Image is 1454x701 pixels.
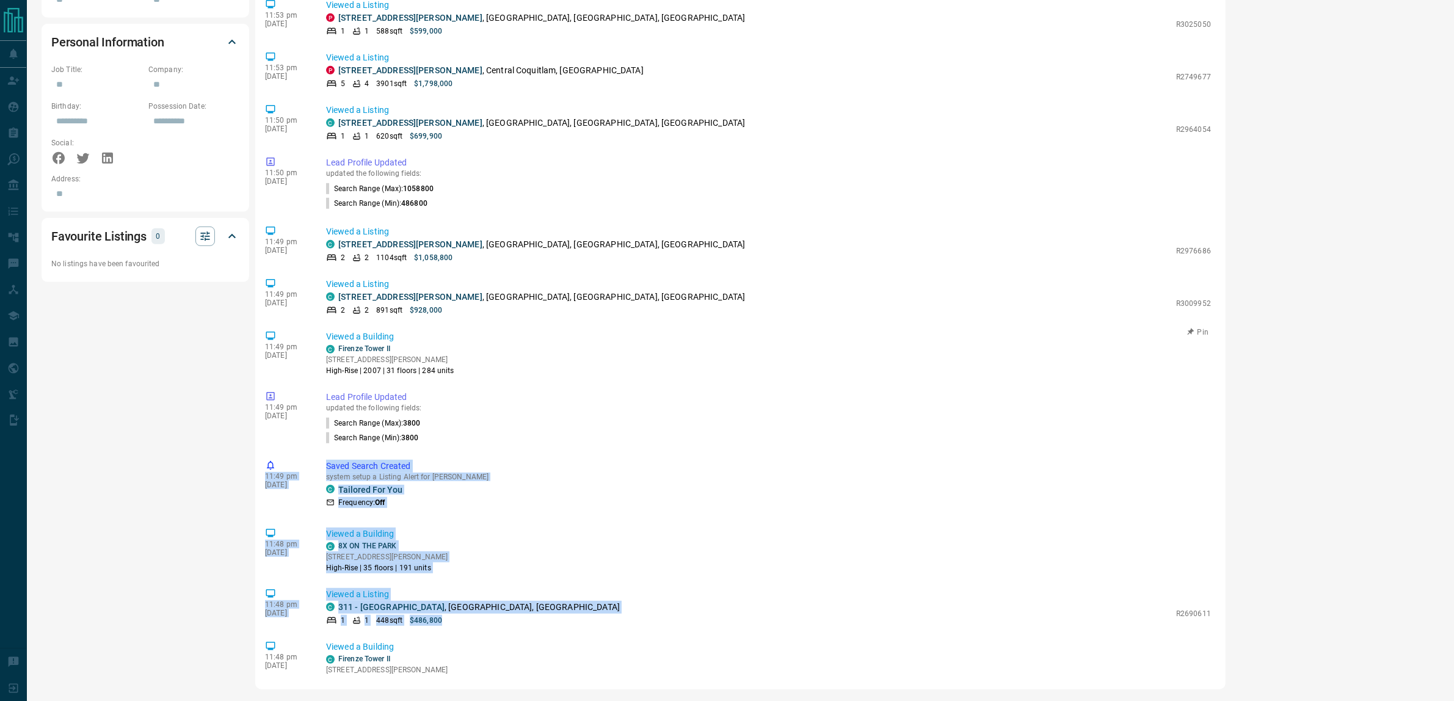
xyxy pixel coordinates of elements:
[326,51,1211,64] p: Viewed a Listing
[365,615,369,626] p: 1
[265,238,308,246] p: 11:49 pm
[326,664,454,675] p: [STREET_ADDRESS][PERSON_NAME]
[51,137,142,148] p: Social:
[326,156,1211,169] p: Lead Profile Updated
[51,173,239,184] p: Address:
[326,655,335,664] div: condos.ca
[338,117,745,129] p: , [GEOGRAPHIC_DATA], [GEOGRAPHIC_DATA], [GEOGRAPHIC_DATA]
[326,198,427,209] p: Search Range (Min) :
[401,199,427,208] span: 486800
[148,64,239,75] p: Company:
[410,305,442,316] p: $928,000
[326,104,1211,117] p: Viewed a Listing
[326,485,335,493] div: condos.ca
[326,473,1211,481] p: system setup a Listing Alert for [PERSON_NAME]
[265,540,308,548] p: 11:48 pm
[410,26,442,37] p: $599,000
[1176,608,1211,619] p: R2690611
[338,291,745,303] p: , [GEOGRAPHIC_DATA], [GEOGRAPHIC_DATA], [GEOGRAPHIC_DATA]
[338,238,745,251] p: , [GEOGRAPHIC_DATA], [GEOGRAPHIC_DATA], [GEOGRAPHIC_DATA]
[338,542,397,550] a: 8X ON THE PARK
[338,602,445,612] a: 311 - [GEOGRAPHIC_DATA]
[326,169,1211,178] p: updated the following fields:
[326,603,335,611] div: condos.ca
[51,222,239,251] div: Favourite Listings0
[326,278,1211,291] p: Viewed a Listing
[326,588,1211,601] p: Viewed a Listing
[155,230,161,243] p: 0
[326,562,448,573] p: High-Rise | 35 floors | 191 units
[1176,298,1211,309] p: R3009952
[338,601,620,614] p: , [GEOGRAPHIC_DATA], [GEOGRAPHIC_DATA]
[326,542,335,551] div: condos.ca
[401,434,418,442] span: 3800
[265,125,308,133] p: [DATE]
[265,20,308,28] p: [DATE]
[265,548,308,557] p: [DATE]
[338,292,482,302] a: [STREET_ADDRESS][PERSON_NAME]
[326,183,434,194] p: Search Range (Max) :
[338,65,482,75] a: [STREET_ADDRESS][PERSON_NAME]
[265,412,308,420] p: [DATE]
[326,345,335,354] div: condos.ca
[403,184,434,193] span: 1058800
[326,528,1211,540] p: Viewed a Building
[265,609,308,617] p: [DATE]
[338,655,390,663] a: Firenze Tower II
[410,615,442,626] p: $486,800
[265,472,308,481] p: 11:49 pm
[414,252,453,263] p: $1,058,800
[326,551,448,562] p: [STREET_ADDRESS][PERSON_NAME]
[375,498,385,507] strong: Off
[338,344,390,353] a: Firenze Tower II
[51,227,147,246] h2: Favourite Listings
[326,460,1211,473] p: Saved Search Created
[51,64,142,75] p: Job Title:
[265,661,308,670] p: [DATE]
[51,101,142,112] p: Birthday:
[365,305,369,316] p: 2
[326,641,1211,653] p: Viewed a Building
[326,432,419,443] p: Search Range (Min) :
[341,78,345,89] p: 5
[51,258,239,269] p: No listings have been favourited
[265,72,308,81] p: [DATE]
[326,391,1211,404] p: Lead Profile Updated
[338,13,482,23] a: [STREET_ADDRESS][PERSON_NAME]
[326,330,1211,343] p: Viewed a Building
[326,292,335,301] div: condos.ca
[51,27,239,57] div: Personal Information
[326,354,454,365] p: [STREET_ADDRESS][PERSON_NAME]
[265,403,308,412] p: 11:49 pm
[148,101,239,112] p: Possession Date:
[1176,71,1211,82] p: R2749677
[326,225,1211,238] p: Viewed a Listing
[265,169,308,177] p: 11:50 pm
[1176,245,1211,256] p: R2976686
[376,252,407,263] p: 1104 sqft
[365,78,369,89] p: 4
[1176,19,1211,30] p: R3025050
[265,351,308,360] p: [DATE]
[265,653,308,661] p: 11:48 pm
[338,12,745,24] p: , [GEOGRAPHIC_DATA], [GEOGRAPHIC_DATA], [GEOGRAPHIC_DATA]
[51,32,164,52] h2: Personal Information
[326,404,1211,412] p: updated the following fields:
[338,118,482,128] a: [STREET_ADDRESS][PERSON_NAME]
[338,497,385,508] p: Frequency:
[265,177,308,186] p: [DATE]
[326,418,421,429] p: Search Range (Max) :
[414,78,453,89] p: $1,798,000
[403,419,420,427] span: 3800
[341,131,345,142] p: 1
[376,305,402,316] p: 891 sqft
[265,481,308,489] p: [DATE]
[1180,327,1216,338] button: Pin
[376,131,402,142] p: 620 sqft
[265,64,308,72] p: 11:53 pm
[265,246,308,255] p: [DATE]
[338,64,644,77] p: , Central Coquitlam, [GEOGRAPHIC_DATA]
[410,131,442,142] p: $699,900
[326,365,454,376] p: High-Rise | 2007 | 31 floors | 284 units
[376,26,402,37] p: 588 sqft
